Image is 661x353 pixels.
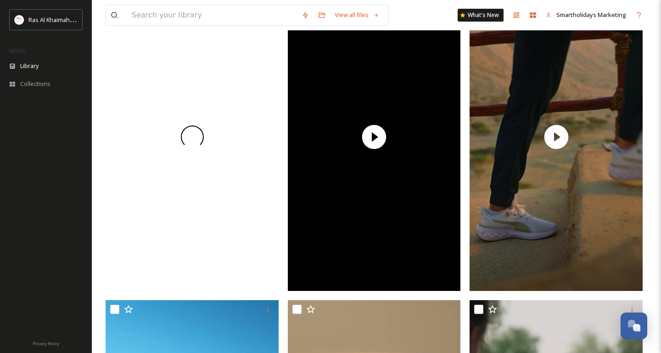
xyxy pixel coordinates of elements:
[556,11,626,19] span: Smartholidays Marketing
[33,337,59,348] a: Privacy Policy
[33,341,59,347] span: Privacy Policy
[621,313,647,339] button: Open Chat
[330,6,384,24] a: View all files
[458,9,504,22] a: What's New
[20,62,39,70] span: Library
[127,5,297,25] input: Search your library
[20,80,50,88] span: Collections
[28,15,158,24] span: Ras Al Khaimah Tourism Development Authority
[15,15,24,24] img: Logo_RAKTDA_RGB-01.png
[541,6,631,24] a: Smartholidays Marketing
[9,47,25,54] span: MEDIA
